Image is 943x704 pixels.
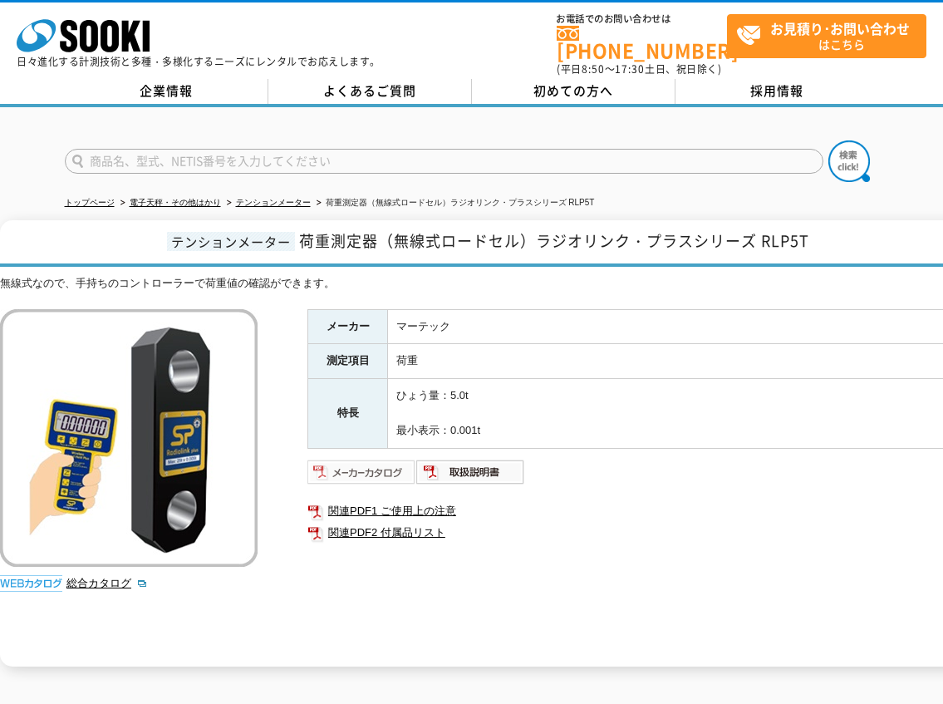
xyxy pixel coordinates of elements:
[675,79,879,104] a: 採用情報
[268,79,472,104] a: よくあるご質問
[416,459,525,485] img: 取扱説明書
[557,14,727,24] span: お電話でのお問い合わせは
[557,62,721,76] span: (平日 ～ 土日、祝日除く)
[130,198,221,207] a: 電子天秤・その他はかり
[17,57,381,66] p: 日々進化する計測技術と多種・多様化するニーズにレンタルでお応えします。
[65,79,268,104] a: 企業情報
[308,309,388,344] th: メーカー
[533,81,613,100] span: 初めての方へ
[66,577,148,589] a: 総合カタログ
[307,459,416,485] img: メーカーカタログ
[736,15,926,57] span: はこちら
[416,470,525,482] a: 取扱説明書
[727,14,926,58] a: お見積り･お問い合わせはこちら
[236,198,311,207] a: テンションメーター
[307,470,416,482] a: メーカーカタログ
[582,62,605,76] span: 8:50
[299,229,809,252] span: 荷重測定器（無線式ロードセル）ラジオリンク・プラスシリーズ RLP5T
[615,62,645,76] span: 17:30
[472,79,675,104] a: 初めての方へ
[313,194,595,212] li: 荷重測定器（無線式ロードセル）ラジオリンク・プラスシリーズ RLP5T
[167,232,295,251] span: テンションメーター
[557,26,727,60] a: [PHONE_NUMBER]
[828,140,870,182] img: btn_search.png
[308,379,388,448] th: 特長
[65,149,823,174] input: 商品名、型式、NETIS番号を入力してください
[65,198,115,207] a: トップページ
[308,344,388,379] th: 測定項目
[770,18,910,38] strong: お見積り･お問い合わせ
